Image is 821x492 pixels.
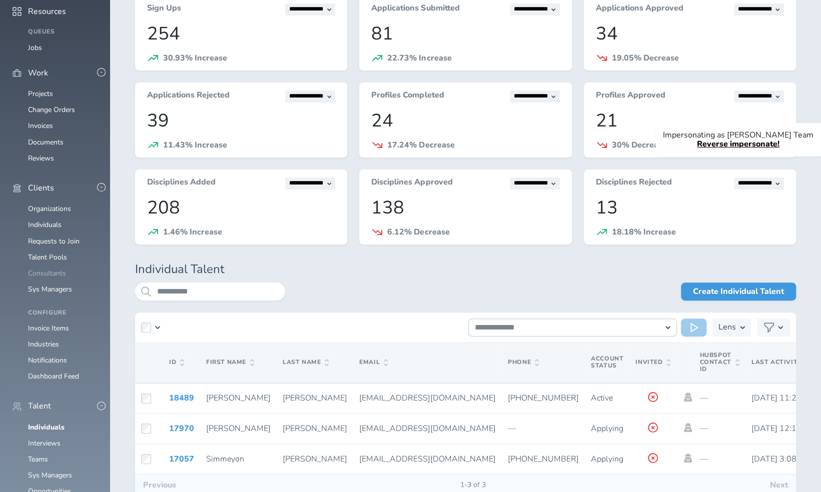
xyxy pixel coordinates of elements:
span: [PERSON_NAME] [283,392,347,403]
a: Sys Managers [28,284,72,294]
a: Notifications [28,355,67,365]
span: 1-3 of 3 [452,481,494,489]
a: Individuals [28,220,62,229]
a: Individuals [28,422,65,432]
span: Account Status [591,354,623,369]
a: Jobs [28,43,42,52]
h4: Queues [28,28,98,35]
span: 17.24% Decrease [387,139,454,150]
p: 21 [596,110,784,131]
button: - [97,183,106,191]
h3: Applications Rejected [147,90,230,102]
p: 39 [147,110,335,131]
span: Clients [28,183,54,192]
a: Requests to Join [28,236,80,246]
span: [PERSON_NAME] [206,392,271,403]
span: [PHONE_NUMBER] [508,453,579,464]
span: Work [28,68,48,77]
a: Industries [28,339,59,349]
a: Invoices [28,121,53,130]
span: 22.73% Increase [387,52,451,63]
p: 81 [371,23,559,44]
a: Create Individual Talent [681,282,796,300]
a: Impersonate [682,423,693,432]
p: 254 [147,23,335,44]
span: 18.18% Increase [612,226,676,237]
a: Reverse impersonate! [697,138,779,149]
span: [EMAIL_ADDRESS][DOMAIN_NAME] [359,423,496,434]
h3: Profiles Approved [596,90,665,102]
span: Hubspot Contact Id [699,352,739,372]
p: — [699,424,739,433]
span: [EMAIL_ADDRESS][DOMAIN_NAME] [359,453,496,464]
a: Projects [28,89,53,98]
h3: Disciplines Added [147,177,216,189]
a: 18489 [169,392,194,403]
a: Consultants [28,268,66,278]
button: Lens [712,318,751,336]
p: — [699,454,739,463]
span: [PERSON_NAME] [283,453,347,464]
h3: Applications Approved [596,3,683,15]
a: Impersonate [682,453,693,462]
p: — [508,424,579,433]
a: Teams [28,454,48,464]
p: Impersonating as [PERSON_NAME] Team [663,130,813,139]
a: Dashboard Feed [28,371,79,381]
h1: Individual Talent [135,262,796,276]
h3: Sign Ups [147,3,181,15]
span: Last Name [283,359,329,366]
h3: Applications Submitted [371,3,459,15]
span: Active [591,392,613,403]
a: Change Orders [28,105,75,114]
span: [PERSON_NAME] [206,423,271,434]
span: First Name [206,359,254,366]
span: 30% Decrease [612,139,667,150]
a: Sys Managers [28,470,72,480]
h3: Disciplines Rejected [596,177,672,189]
p: — [699,393,739,402]
a: Documents [28,137,64,147]
p: 34 [596,23,784,44]
button: Run Action [681,318,706,336]
span: Resources [28,7,66,16]
span: Invited [635,359,670,366]
span: [PHONE_NUMBER] [508,392,579,403]
h3: Lens [718,318,736,336]
span: 11.43% Increase [163,139,227,150]
h3: Profiles Completed [371,90,444,102]
span: Simmeyon [206,453,244,464]
h4: Configure [28,309,98,316]
span: 30.93% Increase [163,52,227,63]
span: Email [359,359,388,366]
span: Applying [591,453,623,464]
a: 17057 [169,453,194,464]
a: Talent Pools [28,252,67,262]
span: Applying [591,423,623,434]
button: - [97,68,106,76]
p: 13 [596,197,784,218]
p: 138 [371,197,559,218]
span: [EMAIL_ADDRESS][DOMAIN_NAME] [359,392,496,403]
span: 19.05% Decrease [612,52,679,63]
span: 6.12% Decrease [387,226,449,237]
span: Phone [508,359,539,366]
span: ID [169,359,184,366]
span: [PERSON_NAME] [283,423,347,434]
a: Impersonate [682,392,693,401]
button: - [97,401,106,410]
a: Interviews [28,438,61,448]
a: 17970 [169,423,194,434]
a: Organizations [28,204,71,213]
p: 208 [147,197,335,218]
span: 1.46% Increase [163,226,222,237]
span: Last Activity At [751,358,812,366]
a: Invoice Items [28,323,69,333]
p: 24 [371,110,559,131]
h3: Disciplines Approved [371,177,452,189]
span: Talent [28,401,51,410]
a: Reviews [28,153,54,163]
